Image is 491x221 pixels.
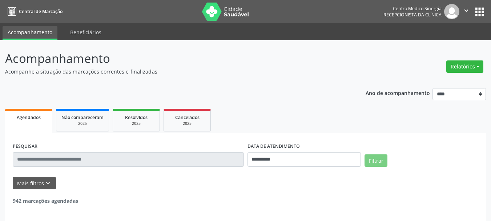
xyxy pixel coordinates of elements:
span: Resolvidos [125,114,148,121]
a: Central de Marcação [5,5,63,17]
label: PESQUISAR [13,141,37,152]
span: Não compareceram [61,114,104,121]
span: Central de Marcação [19,8,63,15]
i:  [462,7,470,15]
div: 2025 [61,121,104,126]
div: 2025 [118,121,154,126]
button: apps [473,5,486,18]
p: Acompanhamento [5,50,342,68]
span: Cancelados [175,114,200,121]
button: Filtrar [365,154,387,167]
button: Relatórios [446,60,483,73]
a: Acompanhamento [3,26,57,40]
div: Centro Medico Sinergia [383,5,442,12]
span: Recepcionista da clínica [383,12,442,18]
div: 2025 [169,121,205,126]
button: Mais filtroskeyboard_arrow_down [13,177,56,190]
strong: 942 marcações agendadas [13,197,78,204]
p: Acompanhe a situação das marcações correntes e finalizadas [5,68,342,75]
label: DATA DE ATENDIMENTO [247,141,300,152]
img: img [444,4,459,19]
button:  [459,4,473,19]
span: Agendados [17,114,41,121]
i: keyboard_arrow_down [44,179,52,187]
p: Ano de acompanhamento [366,88,430,97]
a: Beneficiários [65,26,106,39]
